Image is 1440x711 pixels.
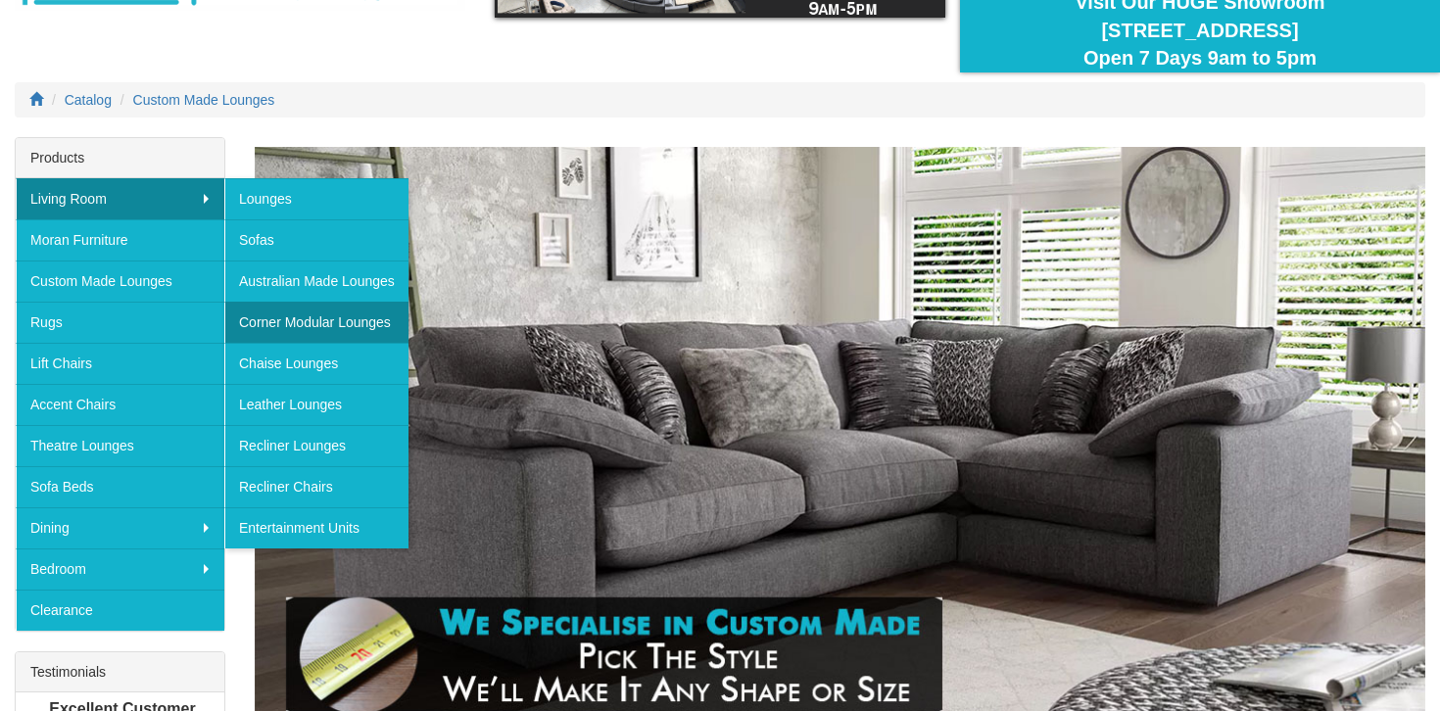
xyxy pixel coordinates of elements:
[224,261,408,302] a: Australian Made Lounges
[224,425,408,466] a: Recliner Lounges
[224,178,408,219] a: Lounges
[16,652,224,692] div: Testimonials
[16,590,224,631] a: Clearance
[16,343,224,384] a: Lift Chairs
[16,466,224,507] a: Sofa Beds
[224,302,408,343] a: Corner Modular Lounges
[16,425,224,466] a: Theatre Lounges
[224,384,408,425] a: Leather Lounges
[16,219,224,261] a: Moran Furniture
[16,384,224,425] a: Accent Chairs
[16,507,224,548] a: Dining
[224,507,408,548] a: Entertainment Units
[16,548,224,590] a: Bedroom
[224,219,408,261] a: Sofas
[65,92,112,108] a: Catalog
[224,466,408,507] a: Recliner Chairs
[16,138,224,178] div: Products
[224,343,408,384] a: Chaise Lounges
[16,302,224,343] a: Rugs
[16,178,224,219] a: Living Room
[16,261,224,302] a: Custom Made Lounges
[133,92,275,108] a: Custom Made Lounges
